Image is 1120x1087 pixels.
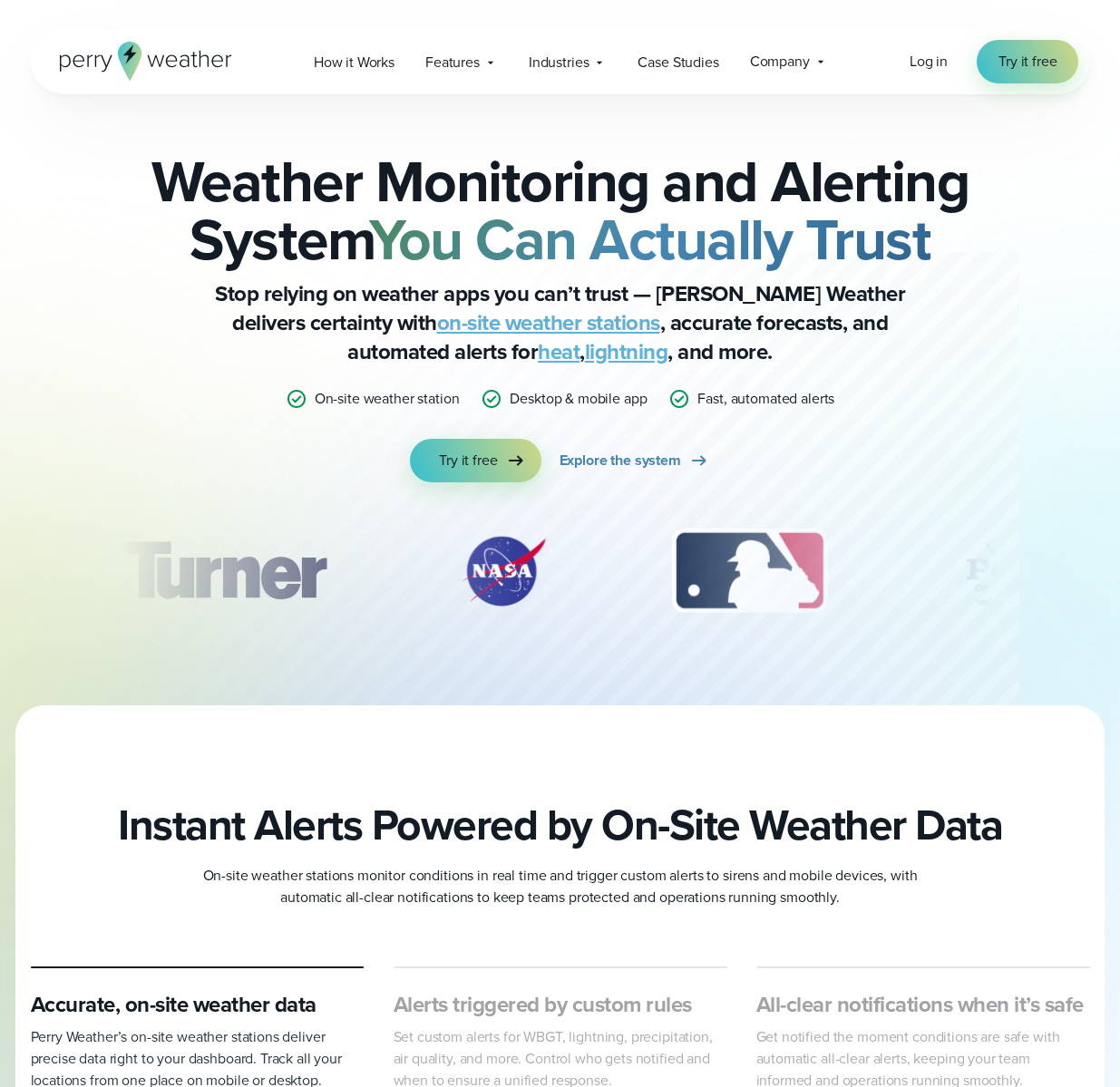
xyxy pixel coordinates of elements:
[31,990,365,1019] h3: Accurate, on-site weather data
[94,526,352,616] img: Turner-Construction_1.svg
[654,526,845,616] img: MLB.svg
[369,197,930,282] strong: You Can Actually Trust
[437,306,660,339] a: on-site weather stations
[298,44,410,81] a: How it Works
[750,51,810,73] span: Company
[538,335,579,368] a: heat
[410,439,541,482] a: Try it free
[440,526,567,616] div: 2 of 12
[977,40,1078,83] a: Try it free
[560,439,710,482] a: Explore the system
[560,450,681,471] span: Explore the system
[932,526,1077,616] img: PGA.svg
[198,279,923,366] p: Stop relying on weather apps you can’t trust — [PERSON_NAME] Weather delivers certainty with , ac...
[118,800,1002,850] h2: Instant Alerts Powered by On-Site Weather Data
[585,335,668,368] a: lightning
[622,44,734,81] a: Case Studies
[394,990,727,1019] h3: Alerts triggered by custom rules
[315,388,460,410] p: On-site weather station
[910,51,948,72] span: Log in
[94,526,352,616] div: 1 of 12
[697,388,834,410] p: Fast, automated alerts
[756,990,1090,1019] h3: All-clear notifications when it’s safe
[638,52,718,73] span: Case Studies
[122,152,999,268] h2: Weather Monitoring and Alerting System
[314,52,394,73] span: How it Works
[529,52,589,73] span: Industries
[932,526,1077,616] div: 4 of 12
[122,526,999,626] div: slideshow
[425,52,480,73] span: Features
[510,388,647,410] p: Desktop & mobile app
[440,526,567,616] img: NASA.svg
[198,865,923,908] p: On-site weather stations monitor conditions in real time and trigger custom alerts to sirens and ...
[654,526,845,616] div: 3 of 12
[439,450,497,471] span: Try it free
[998,51,1057,73] span: Try it free
[910,51,948,73] a: Log in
